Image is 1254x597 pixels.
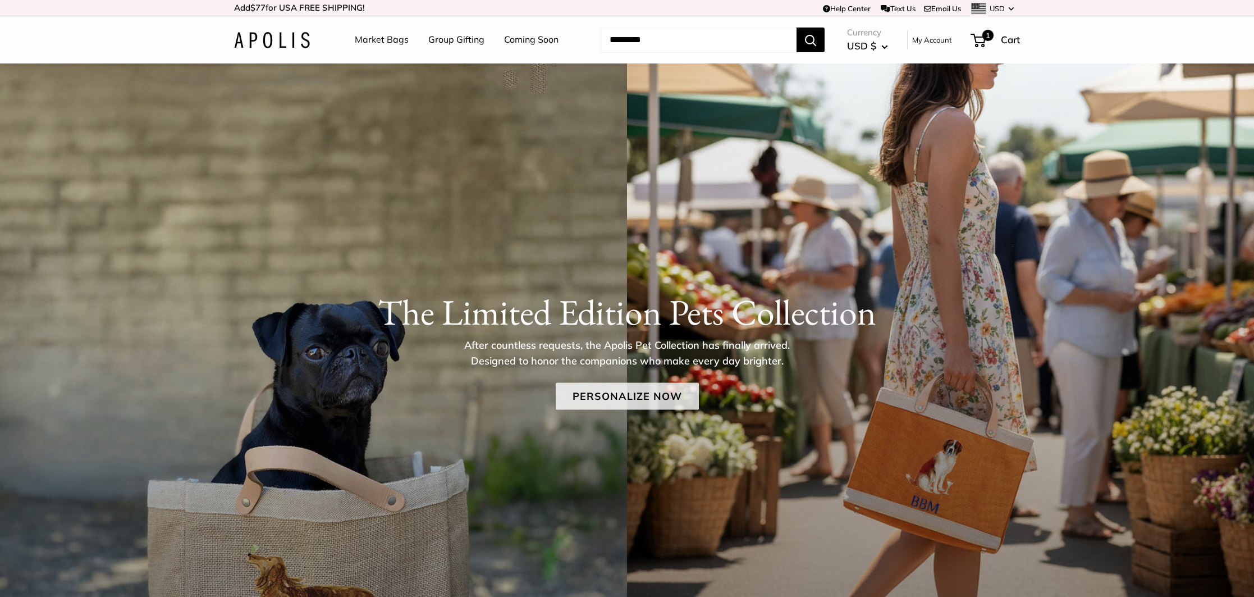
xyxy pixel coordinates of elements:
p: After countless requests, the Apolis Pet Collection has finally arrived. Designed to honor the co... [445,337,809,368]
span: $77 [250,2,266,13]
a: My Account [912,33,952,47]
span: Cart [1001,34,1020,45]
span: 1 [982,30,994,41]
a: 1 Cart [972,31,1020,49]
img: Apolis [234,32,310,48]
button: Search [797,28,825,52]
a: Coming Soon [504,31,559,48]
a: Market Bags [355,31,409,48]
span: USD $ [847,40,876,52]
a: Email Us [924,4,961,13]
a: Help Center [823,4,871,13]
h1: The Limited Edition Pets Collection [234,290,1020,333]
input: Search... [601,28,797,52]
span: USD [990,4,1005,13]
a: Group Gifting [428,31,484,48]
span: Currency [847,25,888,40]
a: Personalize Now [556,382,699,409]
button: USD $ [847,37,888,55]
a: Text Us [881,4,915,13]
